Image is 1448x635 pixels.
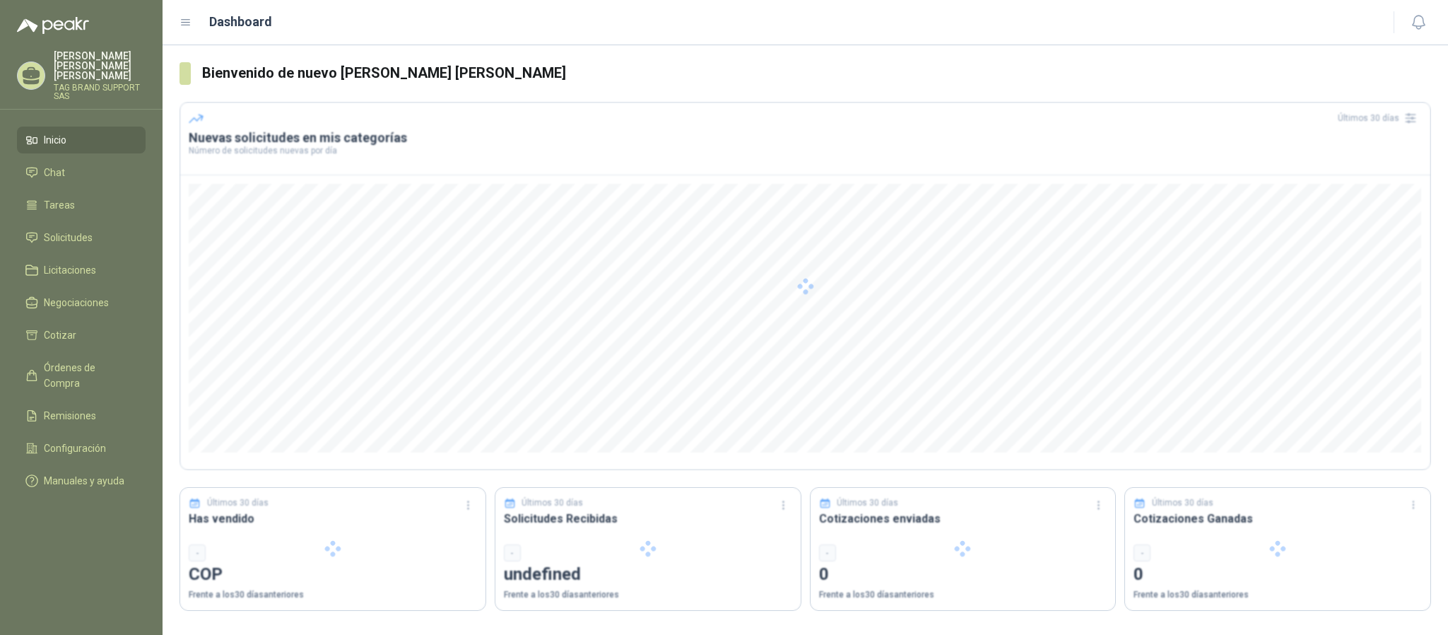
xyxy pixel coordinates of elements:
[44,408,96,424] span: Remisiones
[17,467,146,494] a: Manuales y ayuda
[44,295,109,310] span: Negociaciones
[44,473,124,489] span: Manuales y ayuda
[54,51,146,81] p: [PERSON_NAME] [PERSON_NAME] [PERSON_NAME]
[44,230,93,245] span: Solicitudes
[17,159,146,186] a: Chat
[17,435,146,462] a: Configuración
[44,327,76,343] span: Cotizar
[44,165,65,180] span: Chat
[17,289,146,316] a: Negociaciones
[17,257,146,284] a: Licitaciones
[17,354,146,397] a: Órdenes de Compra
[209,12,272,32] h1: Dashboard
[17,127,146,153] a: Inicio
[44,441,106,456] span: Configuración
[44,197,75,213] span: Tareas
[17,192,146,219] a: Tareas
[44,360,132,391] span: Órdenes de Compra
[44,262,96,278] span: Licitaciones
[17,322,146,349] a: Cotizar
[17,224,146,251] a: Solicitudes
[202,62,1431,84] h3: Bienvenido de nuevo [PERSON_NAME] [PERSON_NAME]
[54,83,146,100] p: TAG BRAND SUPPORT SAS
[17,402,146,429] a: Remisiones
[17,17,89,34] img: Logo peakr
[44,132,66,148] span: Inicio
